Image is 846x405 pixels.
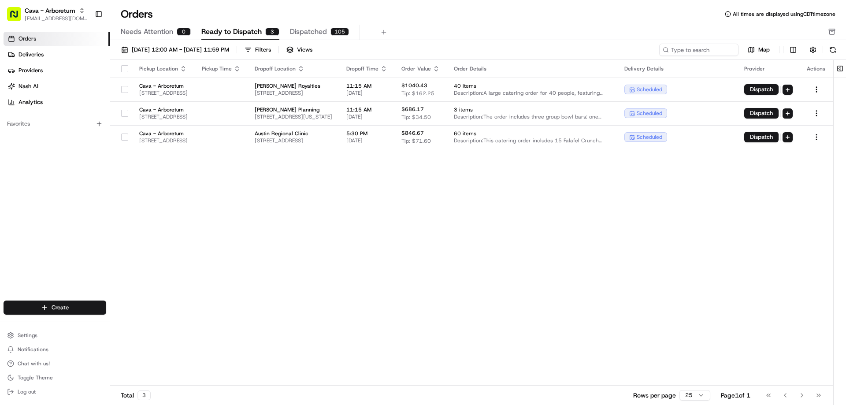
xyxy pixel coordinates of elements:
span: Map [758,46,770,54]
div: Order Value [401,65,440,72]
div: Dropoff Time [346,65,387,72]
p: Rows per page [633,391,676,400]
span: Create [52,304,69,312]
span: Analytics [19,98,43,106]
span: [DATE] [346,89,387,97]
span: Tip: $34.50 [401,114,431,121]
div: Order Details [454,65,610,72]
span: 11:15 AM [346,82,387,89]
a: 📗Knowledge Base [5,193,71,209]
span: [DATE] 12:00 AM - [DATE] 11:59 PM [132,46,229,54]
a: Powered byPylon [62,218,107,225]
span: Needs Attention [121,26,173,37]
a: Nash AI [4,79,110,93]
input: Type to search [659,44,738,56]
span: Cava - Arboretum [139,130,188,137]
button: Map [742,45,775,55]
div: Favorites [4,117,106,131]
button: Dispatch [744,108,779,119]
button: Refresh [827,44,839,56]
span: [PERSON_NAME] Royalties [255,82,332,89]
a: 💻API Documentation [71,193,145,209]
button: [DATE] 12:00 AM - [DATE] 11:59 PM [117,44,233,56]
button: Views [282,44,316,56]
span: Wisdom [PERSON_NAME] [27,160,94,167]
button: Notifications [4,343,106,356]
span: 3 items [454,106,610,113]
span: Chat with us! [18,360,50,367]
button: Toggle Theme [4,372,106,384]
span: Knowledge Base [18,197,67,206]
div: Filters [255,46,271,54]
span: [STREET_ADDRESS] [139,137,188,144]
a: Providers [4,63,110,78]
div: 3 [265,28,279,36]
span: [PERSON_NAME] Planning [255,106,332,113]
input: Clear [23,57,145,66]
a: Deliveries [4,48,110,62]
span: [STREET_ADDRESS] [255,89,332,97]
span: All times are displayed using CDT timezone [733,11,835,18]
span: Ready to Dispatch [201,26,262,37]
button: Chat with us! [4,357,106,370]
span: [DATE] [346,137,387,144]
h1: Orders [121,7,153,21]
span: Austin Regional Clinic [255,130,332,137]
button: Cava - Arboretum [25,6,75,15]
div: We're available if you need us! [40,93,121,100]
span: [STREET_ADDRESS][US_STATE] [255,113,332,120]
span: [STREET_ADDRESS] [139,89,188,97]
span: [DATE] [346,113,387,120]
button: [EMAIL_ADDRESS][DOMAIN_NAME] [25,15,88,22]
div: Page 1 of 1 [721,391,750,400]
span: Description: The order includes three group bowl bars: one with grilled steak, one with grilled c... [454,113,610,120]
img: 1736555255976-a54dd68f-1ca7-489b-9aae-adbdc363a1c4 [9,84,25,100]
button: Settings [4,329,106,342]
div: Delivery Details [624,65,730,72]
span: scheduled [637,110,662,117]
button: Start new chat [150,87,160,97]
span: API Documentation [83,197,141,206]
span: [DATE] [78,137,96,144]
span: 5:30 PM [346,130,387,137]
span: Orders [19,35,36,43]
span: Description: This catering order includes 15 Falafel Crunch Bowls, 35 Chicken + Rice, and 10 Gril... [454,137,610,144]
div: Actions [807,65,826,72]
span: Tip: $162.25 [401,90,434,97]
span: Tip: $71.60 [401,137,431,145]
img: 1736555255976-a54dd68f-1ca7-489b-9aae-adbdc363a1c4 [18,161,25,168]
span: Description: A large catering order for 40 people, featuring various group bowl bars with grilled... [454,89,610,97]
button: Create [4,301,106,315]
div: 3 [137,390,151,400]
span: [STREET_ADDRESS] [139,113,188,120]
div: Dropoff Location [255,65,332,72]
span: $1040.43 [401,82,427,89]
div: 📗 [9,198,16,205]
button: See all [137,113,160,123]
span: • [96,160,99,167]
div: Pickup Time [202,65,241,72]
span: • [73,137,76,144]
div: Pickup Location [139,65,188,72]
span: 40 items [454,82,610,89]
span: [DATE] [100,160,119,167]
img: Nash [9,9,26,26]
img: Liam S. [9,128,23,142]
span: Toggle Theme [18,374,53,381]
button: Dispatch [744,132,779,142]
p: Welcome 👋 [9,35,160,49]
div: 💻 [74,198,82,205]
img: 5e9a9d7314ff4150bce227a61376b483.jpg [19,84,34,100]
span: [PERSON_NAME] [27,137,71,144]
div: 105 [330,28,349,36]
span: Cava - Arboretum [139,106,188,113]
span: Deliveries [19,51,44,59]
a: Analytics [4,95,110,109]
button: Cava - Arboretum[EMAIL_ADDRESS][DOMAIN_NAME] [4,4,91,25]
div: 0 [177,28,191,36]
span: Dispatched [290,26,327,37]
span: $846.67 [401,130,424,137]
div: Start new chat [40,84,145,93]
